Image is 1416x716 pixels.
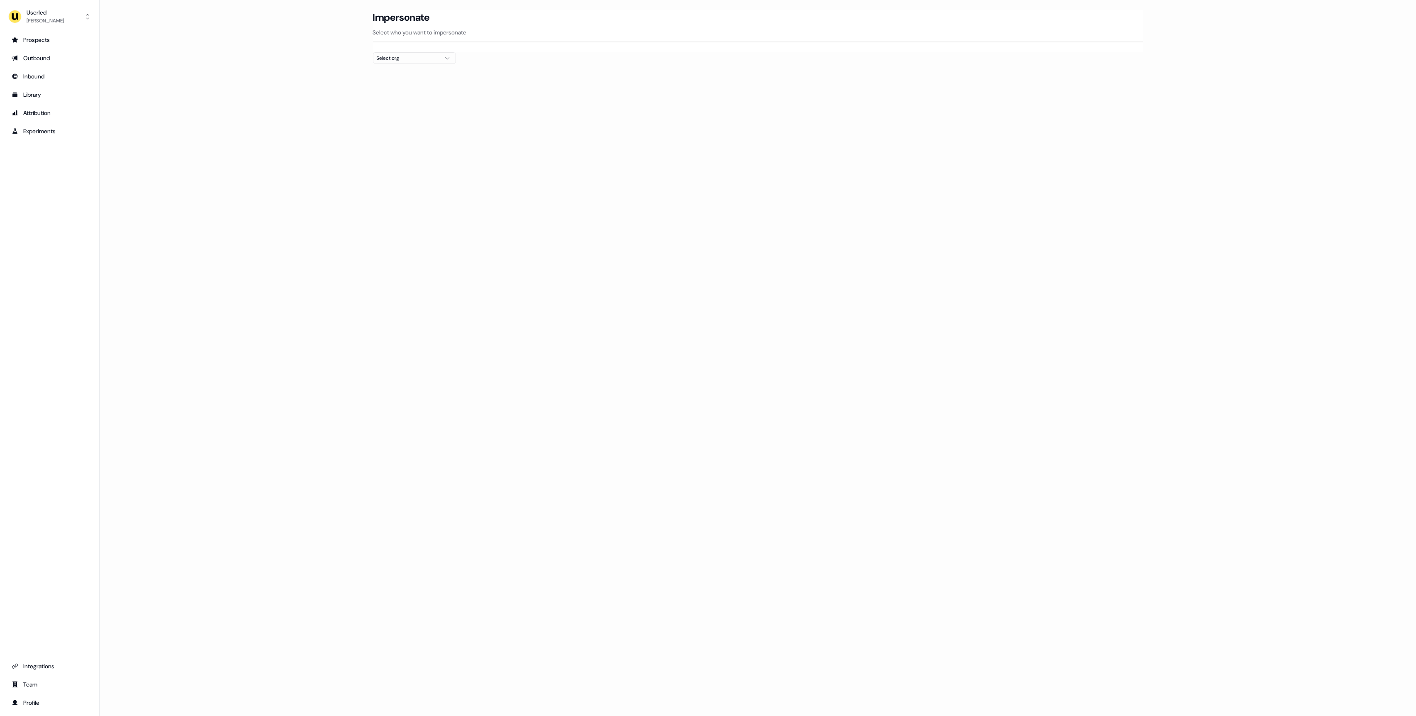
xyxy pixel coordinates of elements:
div: Userled [27,8,64,17]
a: Go to team [7,678,93,691]
button: Userled[PERSON_NAME] [7,7,93,27]
div: Prospects [12,36,88,44]
div: Inbound [12,72,88,81]
div: Integrations [12,662,88,670]
a: Go to attribution [7,106,93,120]
div: Select org [377,54,439,62]
a: Go to profile [7,696,93,709]
a: Go to prospects [7,33,93,46]
a: Go to templates [7,88,93,101]
h3: Impersonate [373,11,430,24]
div: Experiments [12,127,88,135]
div: Attribution [12,109,88,117]
a: Go to experiments [7,125,93,138]
div: Outbound [12,54,88,62]
button: Select org [373,52,456,64]
div: Team [12,680,88,689]
p: Select who you want to impersonate [373,28,1143,37]
div: Profile [12,699,88,707]
a: Go to Inbound [7,70,93,83]
a: Go to outbound experience [7,51,93,65]
div: Library [12,90,88,99]
div: [PERSON_NAME] [27,17,64,25]
a: Go to integrations [7,660,93,673]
